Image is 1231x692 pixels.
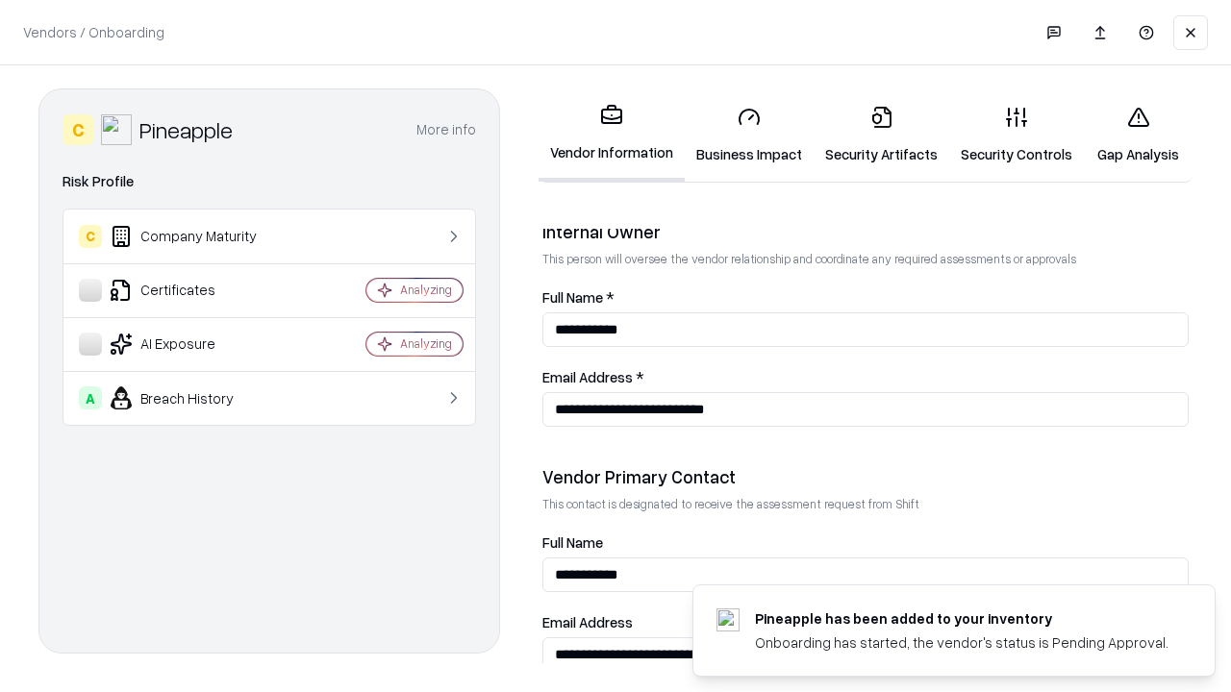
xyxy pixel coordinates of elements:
a: Business Impact [685,90,814,180]
label: Full Name * [542,290,1189,305]
div: C [79,225,102,248]
div: A [79,386,102,409]
div: Certificates [79,279,309,302]
label: Email Address * [542,370,1189,384]
a: Security Controls [949,90,1084,180]
img: Pineapple [101,114,132,145]
p: Vendors / Onboarding [23,22,164,42]
label: Email Address [542,615,1189,630]
div: Analyzing [400,335,452,352]
div: Internal Owner [542,220,1189,243]
div: Vendor Primary Contact [542,465,1189,488]
img: pineappleenergy.com [716,608,740,631]
div: Pineapple has been added to your inventory [755,608,1168,629]
a: Security Artifacts [814,90,949,180]
div: C [63,114,93,145]
p: This person will oversee the vendor relationship and coordinate any required assessments or appro... [542,251,1189,267]
a: Vendor Information [539,88,685,182]
div: Analyzing [400,282,452,298]
div: AI Exposure [79,333,309,356]
div: Company Maturity [79,225,309,248]
div: Onboarding has started, the vendor's status is Pending Approval. [755,632,1168,653]
div: Risk Profile [63,170,476,193]
button: More info [416,112,476,147]
div: Breach History [79,386,309,409]
a: Gap Analysis [1084,90,1193,180]
div: Pineapple [139,114,233,145]
label: Full Name [542,535,1189,550]
p: This contact is designated to receive the assessment request from Shift [542,496,1189,512]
